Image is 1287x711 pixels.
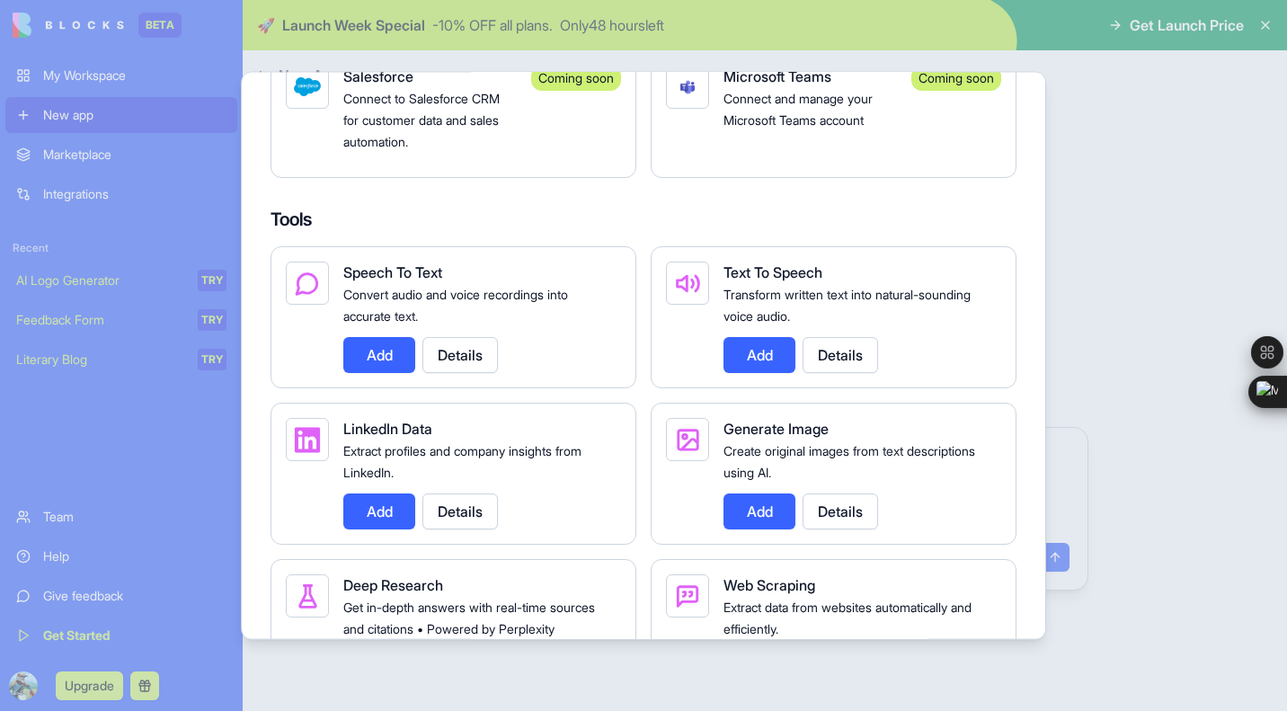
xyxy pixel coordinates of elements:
div: Coming soon [531,65,621,90]
button: Add [343,493,415,529]
span: Extract profiles and company insights from LinkedIn. [343,442,581,479]
button: Details [803,336,878,372]
span: Web Scraping [723,575,815,593]
span: Connect to Salesforce CRM for customer data and sales automation. [343,90,500,148]
button: Add [343,336,415,372]
button: Details [803,493,878,529]
span: Text To Speech [723,262,822,280]
button: Add [723,493,795,529]
span: Salesforce [343,67,413,84]
button: Details [422,493,498,529]
span: Get in-depth answers with real-time sources and citations • Powered by Perplexity [343,599,595,635]
span: Create original images from text descriptions using AI. [723,442,975,479]
span: Generate Image [723,419,829,437]
span: Extract data from websites automatically and efficiently. [723,599,972,635]
span: Deep Research [343,575,443,593]
button: Details [422,336,498,372]
span: Convert audio and voice recordings into accurate text. [343,286,568,323]
span: Transform written text into natural-sounding voice audio. [723,286,971,323]
button: Add [723,336,795,372]
h4: Tools [271,206,1016,231]
div: Coming soon [911,65,1001,90]
span: Connect and manage your Microsoft Teams account [723,90,873,127]
span: LinkedIn Data [343,419,432,437]
span: Speech To Text [343,262,442,280]
span: Microsoft Teams [723,67,831,84]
